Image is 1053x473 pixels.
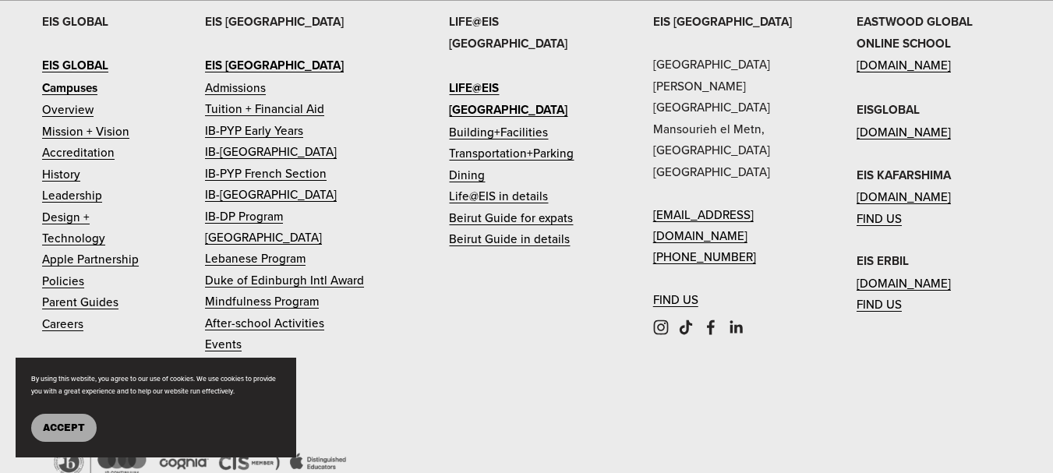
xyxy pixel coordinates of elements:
[205,98,324,119] a: Tuition + Financial Aid
[42,142,115,163] a: Accreditation
[653,289,698,310] a: FIND US
[42,164,80,185] a: History
[653,246,756,267] a: [PHONE_NUMBER]
[449,13,567,52] strong: LIFE@EIS [GEOGRAPHIC_DATA]
[42,313,83,334] a: Careers
[42,185,102,206] a: Leadership
[653,319,669,335] a: Instagram
[205,57,344,74] strong: EIS [GEOGRAPHIC_DATA]
[42,249,139,270] a: Apple Partnership
[857,294,902,315] a: FIND US
[449,77,603,122] a: LIFE@EIS [GEOGRAPHIC_DATA]
[42,13,108,30] strong: EIS GLOBAL
[728,319,744,335] a: LinkedIn
[678,319,694,335] a: TikTok
[31,373,281,398] p: By using this website, you agree to our use of cookies. We use cookies to provide you with a grea...
[857,273,951,294] a: [DOMAIN_NAME]
[42,270,84,291] a: Policies
[857,252,909,270] strong: EIS ERBIL
[205,141,337,162] a: IB-[GEOGRAPHIC_DATA]
[42,206,156,249] a: Design + Technology
[205,55,344,76] a: EIS [GEOGRAPHIC_DATA]
[16,358,296,457] section: Cookie banner
[653,11,807,311] p: [GEOGRAPHIC_DATA] [PERSON_NAME][GEOGRAPHIC_DATA] Mansourieh el Metn, [GEOGRAPHIC_DATA] [GEOGRAPHI...
[42,291,118,312] a: Parent Guides
[42,79,97,97] strong: Campuses
[703,319,719,335] a: Facebook
[42,99,94,120] a: Overview
[205,291,319,312] a: Mindfulness Program
[449,79,567,118] strong: LIFE@EIS [GEOGRAPHIC_DATA]
[205,312,324,334] a: After-school Activities
[42,55,108,76] a: EIS GLOBAL
[42,57,108,74] strong: EIS GLOBAL
[31,414,97,442] button: Accept
[449,228,570,249] a: Beirut Guide in details
[205,227,322,248] a: [GEOGRAPHIC_DATA]
[857,101,920,118] strong: EISGLOBAL
[205,120,303,141] a: IB-PYP Early Years
[42,121,129,142] a: Mission + Vision
[205,270,364,291] a: Duke of Edinburgh Intl Award
[449,185,548,206] a: Life@EIS in details
[449,164,485,185] a: Dining
[205,248,306,269] a: Lebanese Program
[449,207,573,228] a: Beirut Guide for expats
[205,184,337,205] a: IB-[GEOGRAPHIC_DATA]
[42,77,97,99] a: Campuses
[857,55,951,76] a: [DOMAIN_NAME]
[857,122,951,143] a: [DOMAIN_NAME]
[205,77,266,98] a: Admissions
[857,167,951,184] strong: EIS KAFARSHIMA
[43,422,85,433] span: Accept
[857,186,951,207] a: [DOMAIN_NAME]
[449,122,548,143] a: Building+Facilities
[857,13,973,52] strong: EASTWOOD GLOBAL ONLINE SCHOOL
[205,355,236,376] a: Apply
[449,143,574,164] a: Transportation+Parking
[205,163,327,184] a: IB-PYP French Section
[205,334,242,355] a: Events
[205,13,344,30] strong: EIS [GEOGRAPHIC_DATA]
[205,206,283,227] a: IB-DP Program
[857,208,902,229] a: FIND US
[653,13,792,30] strong: EIS [GEOGRAPHIC_DATA]
[653,204,807,247] a: [EMAIL_ADDRESS][DOMAIN_NAME]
